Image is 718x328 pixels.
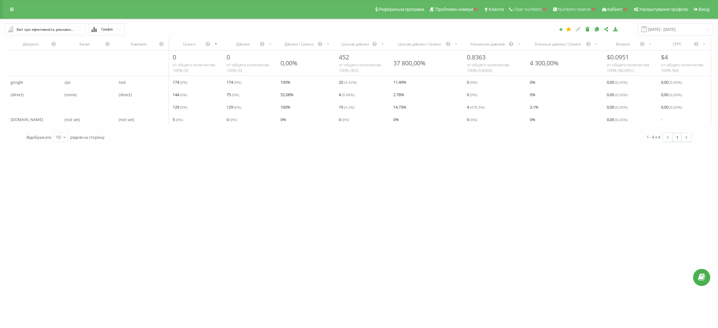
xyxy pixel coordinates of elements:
span: 4 [339,91,354,98]
span: 0,00 [607,103,628,111]
span: 174 [173,78,187,86]
span: 0 % [530,91,535,98]
span: ( 0 %) [230,117,237,122]
div: Канал [65,41,105,47]
span: от общего количества 100% ( $ 0.0951 ) [607,62,649,73]
span: 0 [467,91,477,98]
i: Видалити звіт [585,27,590,31]
span: cpc [65,78,71,86]
span: Вихід [699,7,710,12]
div: Кампанія [119,41,159,47]
div: Унікальних дзвінків [467,41,509,47]
div: 0,00% [280,59,298,67]
span: (not set) [119,116,134,123]
span: ( 4.2 %) [344,105,354,110]
span: от общего количества 100% ( 0 ) [173,62,215,73]
span: 0 % [393,116,399,123]
div: scrollable content [7,38,711,126]
span: 0 [227,53,230,61]
span: 0,00 [661,103,682,111]
span: ( 0 %) [470,92,477,97]
span: (direct) [119,91,132,98]
span: 452 [339,53,349,61]
div: 1 - 4 з 4 [647,134,660,140]
span: ( 0 %) [180,80,187,85]
span: Clear numbers [514,7,542,12]
span: от общего количества 100% ( 452 ) [339,62,381,73]
span: 4 [467,103,485,111]
span: 52.08 % [280,91,294,98]
span: - [661,116,662,123]
span: 0,00 [661,91,682,98]
div: Дзвінки / Сеанси [280,41,317,47]
span: Клієнти [489,7,504,12]
span: 3.1 % [530,103,538,111]
span: 0.8363 [467,53,486,61]
span: 0 [467,116,477,123]
span: test [119,78,126,86]
span: ( 0 %) [180,92,187,97]
i: Цей звіт буде завантажено першим при відкритті Аналітики. Ви можете призначити будь-який інший ва... [566,27,572,31]
span: Кабінет [607,7,623,12]
span: ( 0,00 %) [615,80,628,85]
span: 75 [227,91,239,98]
span: ( 0,00 %) [669,80,682,85]
span: 0 [227,116,237,123]
span: Реферальна програма [379,7,424,12]
span: (direct) [11,91,24,98]
span: ( 0 %) [180,105,187,110]
span: от общего количества 100% ( 0.8363 ) [467,62,509,73]
span: 19 [339,103,354,111]
div: CPPC [661,41,694,47]
span: от общего количества 100% ( $ 4 ) [661,62,703,73]
span: 0,00 [661,78,682,86]
span: 0 % [280,116,286,123]
span: 0 [173,53,176,61]
span: 0 [339,116,349,123]
i: Поділитися налаштуваннями звіту [604,27,609,31]
div: Цільові дзвінки [339,41,372,47]
i: Створити звіт [559,27,563,31]
span: (none) [65,91,77,98]
span: ( 0,00 %) [615,105,628,110]
span: от общего количества 100% ( 0 ) [227,62,269,73]
span: Графік [101,27,113,31]
span: google [11,78,23,86]
span: ( 0 %) [234,105,241,110]
span: 0,00 [607,116,628,123]
span: Numbers reserve [558,7,591,12]
div: Сеанси [173,41,205,47]
span: 174 [227,78,241,86]
span: (not set) [65,116,80,123]
div: 10 [56,134,61,140]
span: 0 % [530,78,535,86]
span: 11.49 % [393,78,406,86]
span: ( 0 %) [342,117,349,122]
span: ( 0 %) [232,92,239,97]
span: [DOMAIN_NAME] [11,116,43,123]
span: ( 0.88 %) [342,92,354,97]
span: 0 [467,78,477,86]
span: ( 0 %) [470,117,477,122]
span: 20 [339,78,357,86]
span: ( 0 %) [176,117,183,122]
span: 14.73 % [393,103,406,111]
span: Налаштування профілю [639,7,688,12]
span: 144 [173,91,187,98]
div: Звіт про ефективність рекламних кампаній [16,26,75,33]
div: Джерело [11,41,51,47]
span: ( 0,00 %) [669,105,682,110]
a: 1 [673,133,682,142]
i: Завантажити звіт [613,27,618,31]
span: 0,00 [607,91,628,98]
span: ( 0,00 %) [615,92,628,97]
span: 0,00 [607,78,628,86]
div: Цільові дзвінки / Сеанси [393,41,445,47]
span: 5 [173,116,183,123]
span: 2.78 % [393,91,404,98]
span: ( 0 %) [234,80,241,85]
span: 129 [227,103,241,111]
i: Копіювати звіт [594,27,600,31]
span: ( 0,00 %) [669,92,682,97]
div: Витрати [607,41,639,47]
